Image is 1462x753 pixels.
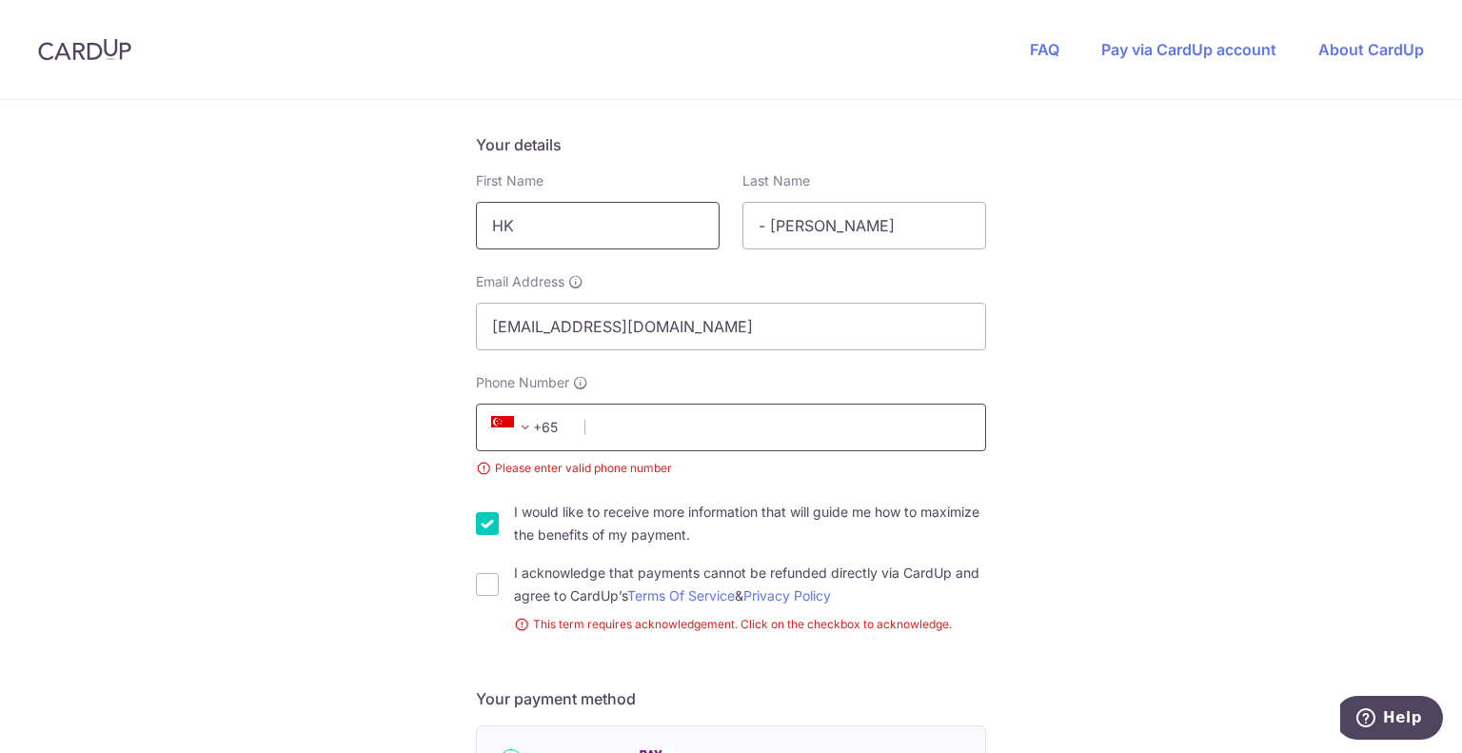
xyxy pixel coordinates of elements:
a: Privacy Policy [743,587,831,604]
label: Last Name [742,171,810,190]
span: +65 [491,416,537,439]
img: CardUp [38,38,131,61]
a: FAQ [1030,40,1059,59]
small: This term requires acknowledgement. Click on the checkbox to acknowledge. [514,615,986,634]
small: Please enter valid phone number [476,459,986,478]
iframe: Opens a widget where you can find more information [1340,696,1443,743]
input: First name [476,202,720,249]
span: +65 [485,416,571,439]
input: Email address [476,303,986,350]
span: Phone Number [476,373,569,392]
h5: Your details [476,133,986,156]
span: Email Address [476,272,564,291]
label: First Name [476,171,543,190]
a: Terms Of Service [627,587,735,604]
a: Pay via CardUp account [1101,40,1276,59]
input: Last name [742,202,986,249]
h5: Your payment method [476,687,986,710]
label: I would like to receive more information that will guide me how to maximize the benefits of my pa... [514,501,986,546]
label: I acknowledge that payments cannot be refunded directly via CardUp and agree to CardUp’s & [514,562,986,607]
a: About CardUp [1318,40,1424,59]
